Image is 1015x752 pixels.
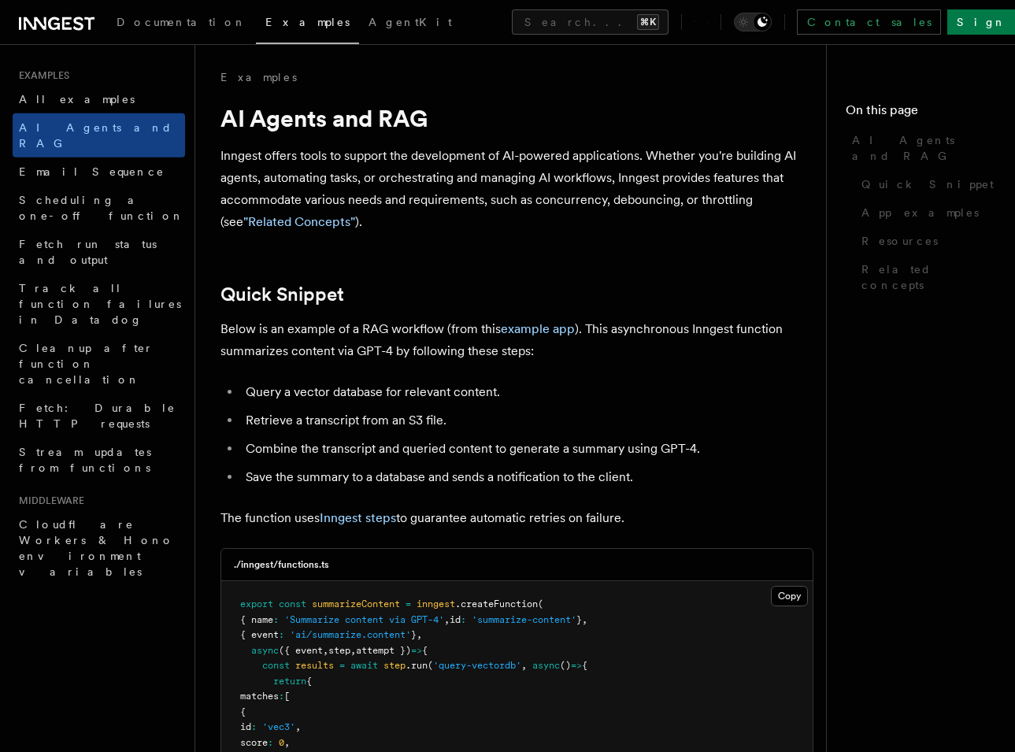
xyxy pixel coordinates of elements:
[284,737,290,748] span: ,
[417,629,422,640] span: ,
[220,104,813,132] h1: AI Agents and RAG
[328,645,350,656] span: step
[861,176,994,192] span: Quick Snippet
[846,101,996,126] h4: On this page
[501,321,575,336] a: example app
[855,227,996,255] a: Resources
[350,660,378,671] span: await
[512,9,669,35] button: Search...⌘K
[444,614,450,625] span: ,
[582,660,587,671] span: {
[855,255,996,299] a: Related concepts
[284,691,290,702] span: [
[240,691,279,702] span: matches
[521,660,527,671] span: ,
[295,721,301,732] span: ,
[433,660,521,671] span: 'query-vectordb'
[472,614,576,625] span: 'summarize-content'
[576,614,582,625] span: }
[19,518,174,578] span: Cloudflare Workers & Hono environment variables
[295,660,334,671] span: results
[240,706,246,717] span: {
[240,629,279,640] span: { event
[532,660,560,671] span: async
[13,334,185,394] a: Cleanup after function cancellation
[356,645,411,656] span: attempt })
[19,165,165,178] span: Email Sequence
[262,721,295,732] span: 'vec3'
[19,402,176,430] span: Fetch: Durable HTTP requests
[411,645,422,656] span: =>
[241,438,813,460] li: Combine the transcript and queried content to generate a summary using GPT-4.
[220,145,813,233] p: Inngest offers tools to support the development of AI-powered applications. Whether you're buildi...
[637,14,659,30] kbd: ⌘K
[220,507,813,529] p: The function uses to guarantee automatic retries on failure.
[560,660,571,671] span: ()
[350,645,356,656] span: ,
[19,282,181,326] span: Track all function failures in Datadog
[117,16,246,28] span: Documentation
[861,233,938,249] span: Resources
[273,676,306,687] span: return
[240,598,273,609] span: export
[240,614,273,625] span: { name
[240,721,251,732] span: id
[411,629,417,640] span: }
[107,5,256,43] a: Documentation
[251,645,279,656] span: async
[571,660,582,671] span: =>
[220,318,813,362] p: Below is an example of a RAG workflow (from this ). This asynchronous Inngest function summarizes...
[383,660,406,671] span: step
[861,261,996,293] span: Related concepts
[13,394,185,438] a: Fetch: Durable HTTP requests
[406,660,428,671] span: .run
[359,5,461,43] a: AgentKit
[19,194,184,222] span: Scheduling a one-off function
[771,586,808,606] button: Copy
[268,737,273,748] span: :
[19,446,151,474] span: Stream updates from functions
[13,157,185,186] a: Email Sequence
[417,598,455,609] span: inngest
[339,660,345,671] span: =
[279,737,284,748] span: 0
[422,645,428,656] span: {
[13,495,84,507] span: Middleware
[290,629,411,640] span: 'ai/summarize.content'
[19,121,172,150] span: AI Agents and RAG
[279,629,284,640] span: :
[240,737,268,748] span: score
[241,466,813,488] li: Save the summary to a database and sends a notification to the client.
[406,598,411,609] span: =
[455,598,538,609] span: .createFunction
[861,205,979,220] span: App examples
[279,598,306,609] span: const
[852,132,996,164] span: AI Agents and RAG
[538,598,543,609] span: (
[428,660,433,671] span: (
[19,238,157,266] span: Fetch run status and output
[19,93,135,106] span: All examples
[582,614,587,625] span: ,
[241,381,813,403] li: Query a vector database for relevant content.
[279,645,323,656] span: ({ event
[220,283,344,306] a: Quick Snippet
[251,721,257,732] span: :
[262,660,290,671] span: const
[461,614,466,625] span: :
[13,85,185,113] a: All examples
[855,198,996,227] a: App examples
[855,170,996,198] a: Quick Snippet
[320,510,396,525] a: Inngest steps
[797,9,941,35] a: Contact sales
[220,69,297,85] a: Examples
[13,274,185,334] a: Track all function failures in Datadog
[273,614,279,625] span: :
[243,214,355,229] a: "Related Concepts"
[734,13,772,31] button: Toggle dark mode
[279,691,284,702] span: :
[846,126,996,170] a: AI Agents and RAG
[306,676,312,687] span: {
[284,614,444,625] span: 'Summarize content via GPT-4'
[323,645,328,656] span: ,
